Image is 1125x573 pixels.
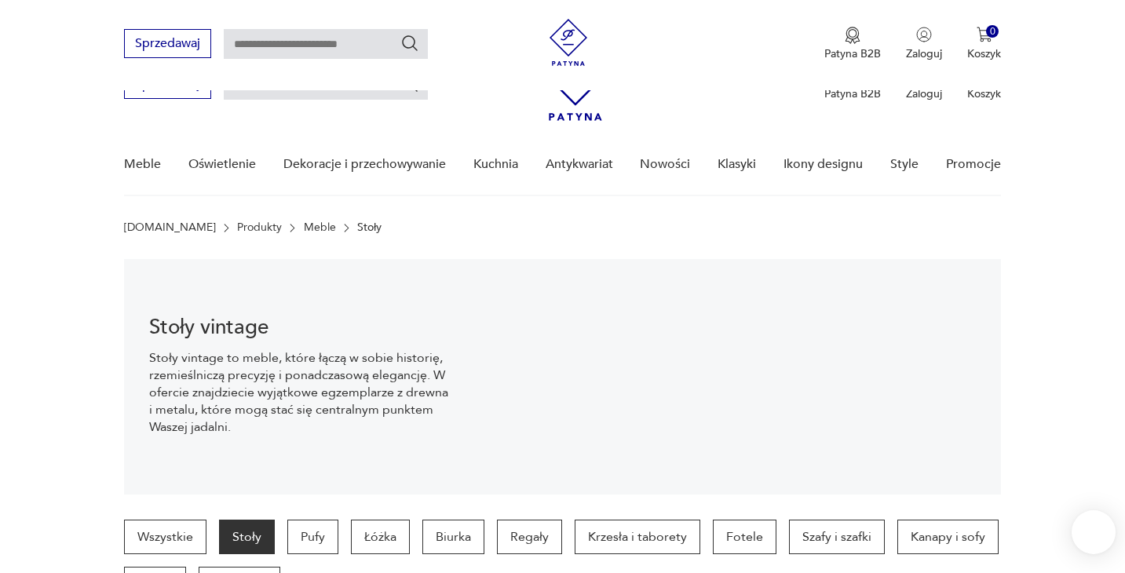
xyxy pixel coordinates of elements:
[351,520,410,554] a: Łóżka
[906,46,942,61] p: Zaloguj
[124,29,211,58] button: Sprzedawaj
[124,221,216,234] a: [DOMAIN_NAME]
[283,134,446,195] a: Dekoracje i przechowywanie
[497,520,562,554] a: Regały
[546,134,613,195] a: Antykwariat
[422,520,484,554] a: Biurka
[575,520,700,554] a: Krzesła i taborety
[967,86,1001,101] p: Koszyk
[890,134,919,195] a: Style
[906,27,942,61] button: Zaloguj
[287,520,338,554] a: Pufy
[824,27,881,61] a: Ikona medaluPatyna B2B
[124,39,211,50] a: Sprzedawaj
[916,27,932,42] img: Ikonka użytkownika
[789,520,885,554] a: Szafy i szafki
[237,221,282,234] a: Produkty
[545,19,592,66] img: Patyna - sklep z meblami i dekoracjami vintage
[967,46,1001,61] p: Koszyk
[824,46,881,61] p: Patyna B2B
[304,221,336,234] a: Meble
[219,520,275,554] a: Stoły
[357,221,382,234] p: Stoły
[967,27,1001,61] button: 0Koszyk
[824,86,881,101] p: Patyna B2B
[640,134,690,195] a: Nowości
[718,134,756,195] a: Klasyki
[783,134,863,195] a: Ikony designu
[824,27,881,61] button: Patyna B2B
[124,134,161,195] a: Meble
[906,86,942,101] p: Zaloguj
[149,349,450,436] p: Stoły vintage to meble, które łączą w sobie historię, rzemieślniczą precyzję i ponadczasową elega...
[897,520,999,554] a: Kanapy i sofy
[149,318,450,337] h1: Stoły vintage
[845,27,860,44] img: Ikona medalu
[188,134,256,195] a: Oświetlenie
[713,520,776,554] a: Fotele
[124,80,211,91] a: Sprzedawaj
[977,27,992,42] img: Ikona koszyka
[124,520,206,554] a: Wszystkie
[946,134,1001,195] a: Promocje
[400,34,419,53] button: Szukaj
[1072,510,1116,554] iframe: Smartsupp widget button
[473,134,518,195] a: Kuchnia
[986,25,999,38] div: 0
